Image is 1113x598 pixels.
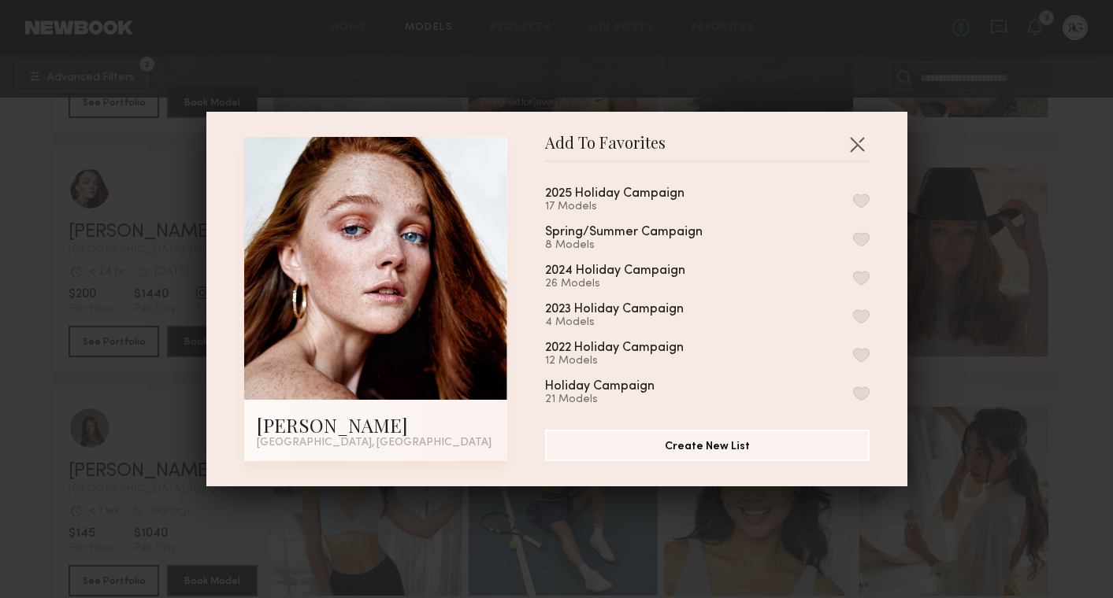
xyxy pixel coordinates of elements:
[545,316,722,329] div: 4 Models
[545,341,684,355] div: 2022 Holiday Campaign
[545,239,740,252] div: 8 Models
[545,226,703,239] div: Spring/Summer Campaign
[545,187,684,201] div: 2025 Holiday Campaign
[545,303,684,316] div: 2023 Holiday Campaign
[545,355,722,367] div: 12 Models
[545,278,723,290] div: 26 Models
[257,412,495,437] div: [PERSON_NAME]
[545,430,870,461] button: Create New List
[545,393,692,406] div: 21 Models
[844,131,870,157] button: Close
[257,437,495,448] div: [GEOGRAPHIC_DATA], [GEOGRAPHIC_DATA]
[545,264,685,278] div: 2024 Holiday Campaign
[545,137,666,161] span: Add To Favorites
[545,380,655,393] div: Holiday Campaign
[545,201,722,213] div: 17 Models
